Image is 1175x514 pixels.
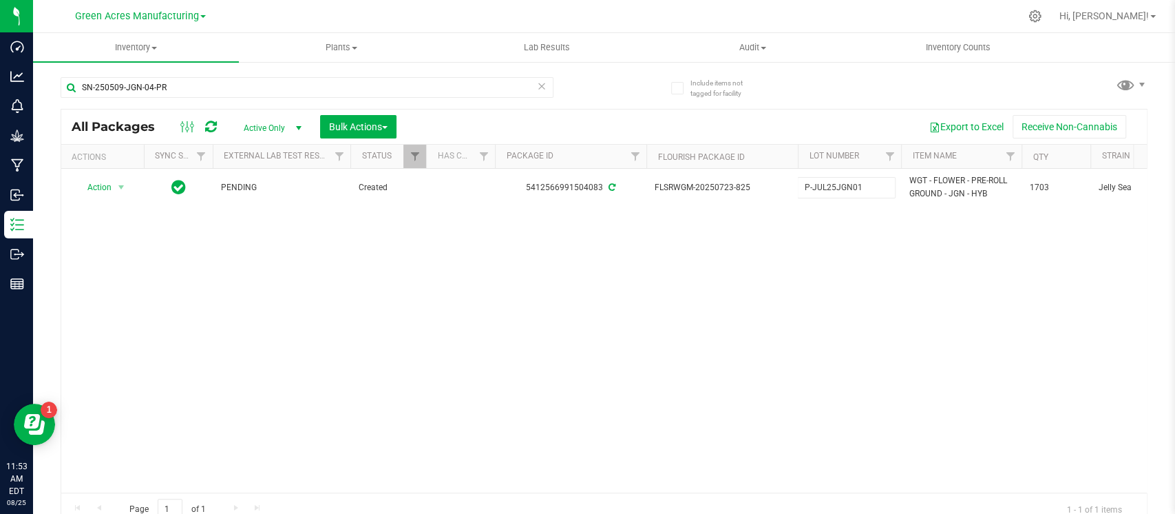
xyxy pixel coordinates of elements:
[72,119,169,134] span: All Packages
[657,152,744,162] a: Flourish Package ID
[426,145,495,169] th: Has COA
[1013,115,1126,138] button: Receive Non-Cannabis
[920,115,1013,138] button: Export to Excel
[1030,181,1082,194] span: 1703
[10,188,24,202] inline-svg: Inbound
[155,151,208,161] a: Sync Status
[240,41,444,54] span: Plants
[505,41,589,54] span: Lab Results
[472,145,495,168] a: Filter
[320,115,396,138] button: Bulk Actions
[403,145,426,168] a: Filter
[878,145,901,168] a: Filter
[1101,151,1130,161] a: Strain
[359,181,418,194] span: Created
[10,99,24,113] inline-svg: Monitoring
[10,277,24,291] inline-svg: Reports
[1059,10,1149,21] span: Hi, [PERSON_NAME]!
[10,218,24,232] inline-svg: Inventory
[797,177,896,198] input: lot_number
[6,497,27,508] p: 08/25
[113,178,130,197] span: select
[190,145,213,168] a: Filter
[14,404,55,445] iframe: Resource center
[912,151,956,161] a: Item Name
[855,33,1061,62] a: Inventory Counts
[221,181,342,194] span: PENDING
[493,181,648,194] div: 5412566991504083
[606,183,615,192] span: Sync from Compliance System
[907,41,1009,54] span: Inventory Counts
[690,78,759,99] span: Include items not tagged for facility
[329,121,388,132] span: Bulk Actions
[224,151,332,161] a: External Lab Test Result
[75,10,199,22] span: Green Acres Manufacturing
[10,158,24,172] inline-svg: Manufacturing
[650,33,856,62] a: Audit
[61,77,553,98] input: Search Package ID, Item Name, SKU, Lot or Part Number...
[506,151,553,161] a: Package ID
[75,178,112,197] span: Action
[33,41,239,54] span: Inventory
[239,33,445,62] a: Plants
[1026,10,1044,23] div: Manage settings
[444,33,650,62] a: Lab Results
[624,145,646,168] a: Filter
[328,145,350,168] a: Filter
[999,145,1021,168] a: Filter
[10,129,24,143] inline-svg: Grow
[809,151,858,161] a: Lot Number
[171,178,186,197] span: In Sync
[10,70,24,83] inline-svg: Analytics
[33,33,239,62] a: Inventory
[6,460,27,497] p: 11:53 AM EDT
[655,181,790,194] span: FLSRWGM-20250723-825
[41,402,57,418] iframe: Resource center unread badge
[10,40,24,54] inline-svg: Dashboard
[909,174,1013,201] span: WGT - FLOWER - PRE-ROLL GROUND - JGN - HYB
[650,41,855,54] span: Audit
[537,77,547,95] span: Clear
[10,247,24,261] inline-svg: Outbound
[361,151,391,161] a: Status
[1033,152,1048,162] a: Qty
[72,152,138,162] div: Actions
